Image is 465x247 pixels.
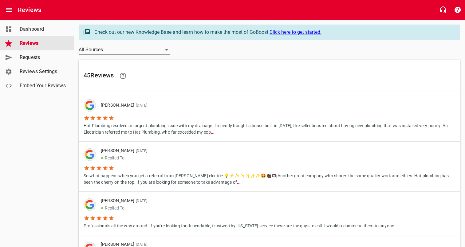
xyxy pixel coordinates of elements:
span: Reviews [20,40,66,47]
img: google-dark.png [84,198,96,211]
h6: Reviews [18,5,41,15]
p: Replied To [101,204,390,212]
button: Open drawer [2,2,16,17]
span: Requests [20,54,66,61]
div: All Sources [79,45,170,55]
p: Professionals all the way around. If you're looking for dependable, trustworthy [US_STATE] servic... [84,221,395,229]
div: Google [84,148,96,161]
a: Learn facts about why reviews are important [116,69,130,83]
div: Google [84,99,96,112]
button: Support Portal [450,2,465,17]
p: Hat Plumbing resolved an urgent plumbing issue with my drainage. I recently bought a house built ... [84,121,455,135]
a: Click here to get started. [270,29,321,35]
h6: 45 Review s [84,69,455,83]
span: [DATE] [134,199,147,203]
div: Google [84,198,96,211]
p: So what happens when you get a referral from [PERSON_NAME] electric 💡⚡✨✨✨✨✨🤩👏🏿🫶🏿 Another great co... [84,171,455,186]
b: ... [237,180,241,185]
span: [DATE] [134,242,147,247]
p: [PERSON_NAME] [101,102,450,109]
b: ... [211,130,215,135]
span: [DATE] [134,149,147,153]
span: Reviews Settings [20,68,66,75]
a: [PERSON_NAME][DATE]●Replied ToSo what happens when you get a referral from [PERSON_NAME] electric... [79,142,460,191]
span: ● [101,205,104,211]
div: Check out our new Knowledge Base and learn how to make the most of GoBoost. [94,29,454,36]
p: [PERSON_NAME] [101,147,450,154]
a: [PERSON_NAME][DATE]●Replied ToProfessionals all the way around. If you're looking for dependable,... [79,192,460,235]
p: [PERSON_NAME] [101,198,390,204]
span: Embed Your Reviews [20,82,66,89]
img: google-dark.png [84,99,96,112]
span: [DATE] [134,103,147,108]
span: Dashboard [20,25,66,33]
img: google-dark.png [84,148,96,161]
p: Replied To [101,154,450,162]
a: [PERSON_NAME][DATE]Hat Plumbing resolved an urgent plumbing issue with my drainage. I recently bo... [79,93,460,141]
span: ● [101,155,104,161]
button: Live Chat [435,2,450,17]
